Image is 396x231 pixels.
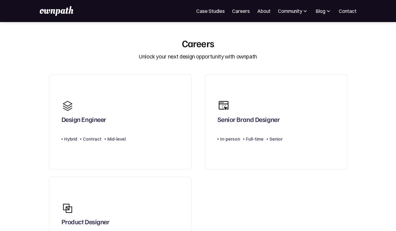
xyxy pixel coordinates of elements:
[232,7,250,15] a: Careers
[316,7,331,15] div: Blog
[316,7,325,15] div: Blog
[64,135,77,143] div: Hybrid
[269,135,283,143] div: Senior
[182,37,214,49] div: Careers
[139,53,257,61] div: Unlock your next design opportunity with ownpath
[49,74,191,170] a: Design EngineerHybridContractMid-level
[217,115,280,126] div: Senior Brand Designer
[339,7,357,15] a: Contact
[278,7,302,15] div: Community
[83,135,102,143] div: Contract
[220,135,240,143] div: In-person
[278,7,308,15] div: Community
[196,7,225,15] a: Case Studies
[246,135,264,143] div: Full-time
[61,115,106,126] div: Design Engineer
[107,135,126,143] div: Mid-level
[257,7,271,15] a: About
[61,218,109,229] div: Product Designer
[205,74,347,170] a: Senior Brand DesignerIn-personFull-timeSenior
